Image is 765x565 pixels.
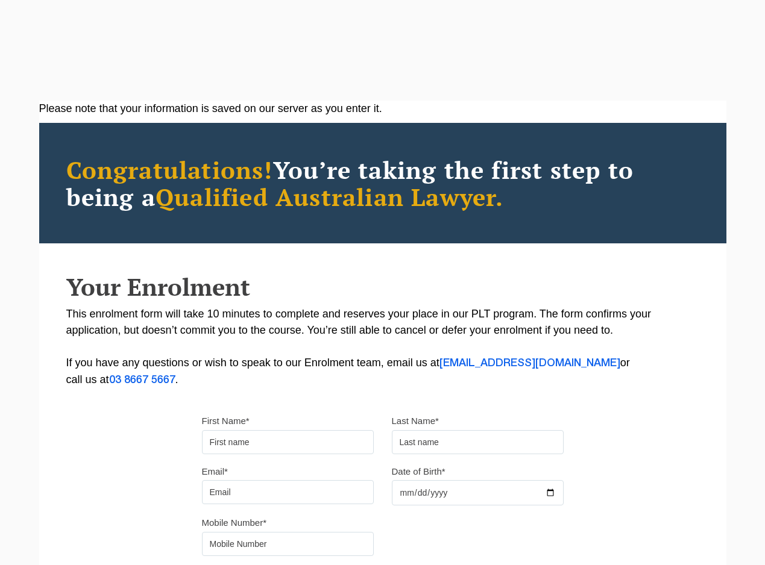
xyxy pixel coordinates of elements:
[66,306,699,389] p: This enrolment form will take 10 minutes to complete and reserves your place in our PLT program. ...
[202,430,374,454] input: First name
[439,358,620,368] a: [EMAIL_ADDRESS][DOMAIN_NAME]
[202,415,250,427] label: First Name*
[202,480,374,504] input: Email
[39,101,726,117] div: Please note that your information is saved on our server as you enter it.
[66,156,699,210] h2: You’re taking the first step to being a
[109,375,175,385] a: 03 8667 5667
[202,517,267,529] label: Mobile Number*
[202,532,374,556] input: Mobile Number
[392,466,445,478] label: Date of Birth*
[66,154,273,186] span: Congratulations!
[392,415,439,427] label: Last Name*
[66,273,699,300] h2: Your Enrolment
[392,430,564,454] input: Last name
[156,181,504,213] span: Qualified Australian Lawyer.
[202,466,228,478] label: Email*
